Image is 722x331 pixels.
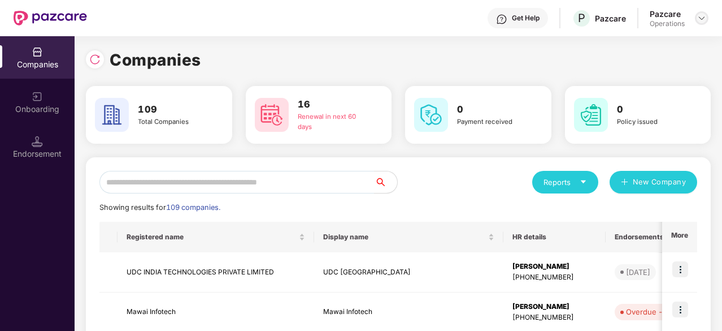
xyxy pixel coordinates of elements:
span: Registered name [127,233,297,242]
img: icon [672,261,688,277]
span: New Company [633,177,686,188]
img: svg+xml;base64,PHN2ZyB3aWR0aD0iMjAiIGhlaWdodD0iMjAiIHZpZXdCb3g9IjAgMCAyMCAyMCIgZmlsbD0ibm9uZSIgeG... [32,91,43,102]
th: Display name [314,222,503,252]
h3: 109 [138,102,208,117]
div: Pazcare [650,8,685,19]
div: Renewal in next 60 days [298,112,368,132]
button: plusNew Company [610,171,697,194]
th: Registered name [118,222,314,252]
div: Overdue - 117d [626,306,682,317]
div: Total Companies [138,117,208,127]
span: search [374,178,397,187]
img: svg+xml;base64,PHN2ZyB4bWxucz0iaHR0cDovL3d3dy53My5vcmcvMjAwMC9zdmciIHdpZHRoPSI2MCIgaGVpZ2h0PSI2MC... [255,98,289,132]
img: icon [672,302,688,317]
div: [PERSON_NAME] [512,302,597,312]
h3: 0 [617,102,688,117]
div: [PHONE_NUMBER] [512,312,597,323]
div: [PHONE_NUMBER] [512,272,597,283]
span: plus [621,178,628,187]
img: svg+xml;base64,PHN2ZyB4bWxucz0iaHR0cDovL3d3dy53My5vcmcvMjAwMC9zdmciIHdpZHRoPSI2MCIgaGVpZ2h0PSI2MC... [574,98,608,132]
span: P [578,11,585,25]
th: More [662,222,697,252]
div: Reports [543,177,587,188]
span: 109 companies. [166,203,220,212]
div: Payment received [457,117,528,127]
button: search [374,171,398,194]
img: svg+xml;base64,PHN2ZyBpZD0iQ29tcGFuaWVzIiB4bWxucz0iaHR0cDovL3d3dy53My5vcmcvMjAwMC9zdmciIHdpZHRoPS... [32,46,43,58]
img: svg+xml;base64,PHN2ZyBpZD0iUmVsb2FkLTMyeDMyIiB4bWxucz0iaHR0cDovL3d3dy53My5vcmcvMjAwMC9zdmciIHdpZH... [89,54,101,65]
h3: 16 [298,97,368,112]
div: Pazcare [595,13,626,24]
span: Display name [323,233,486,242]
span: Endorsements [615,233,679,242]
img: svg+xml;base64,PHN2ZyBpZD0iRHJvcGRvd24tMzJ4MzIiIHhtbG5zPSJodHRwOi8vd3d3LnczLm9yZy8yMDAwL3N2ZyIgd2... [697,14,706,23]
td: UDC INDIA TECHNOLOGIES PRIVATE LIMITED [118,252,314,293]
span: caret-down [580,178,587,186]
img: svg+xml;base64,PHN2ZyBpZD0iSGVscC0zMngzMiIgeG1sbnM9Imh0dHA6Ly93d3cudzMub3JnLzIwMDAvc3ZnIiB3aWR0aD... [496,14,507,25]
img: svg+xml;base64,PHN2ZyB4bWxucz0iaHR0cDovL3d3dy53My5vcmcvMjAwMC9zdmciIHdpZHRoPSI2MCIgaGVpZ2h0PSI2MC... [95,98,129,132]
img: New Pazcare Logo [14,11,87,25]
h3: 0 [457,102,528,117]
div: Operations [650,19,685,28]
div: [PERSON_NAME] [512,261,597,272]
img: svg+xml;base64,PHN2ZyB3aWR0aD0iMTQuNSIgaGVpZ2h0PSIxNC41IiB2aWV3Qm94PSIwIDAgMTYgMTYiIGZpbGw9Im5vbm... [32,136,43,147]
span: Showing results for [99,203,220,212]
div: Policy issued [617,117,688,127]
div: [DATE] [626,266,650,278]
th: HR details [503,222,606,252]
div: Get Help [512,14,540,23]
td: UDC [GEOGRAPHIC_DATA] [314,252,503,293]
h1: Companies [110,48,201,72]
img: svg+xml;base64,PHN2ZyB4bWxucz0iaHR0cDovL3d3dy53My5vcmcvMjAwMC9zdmciIHdpZHRoPSI2MCIgaGVpZ2h0PSI2MC... [414,98,448,132]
